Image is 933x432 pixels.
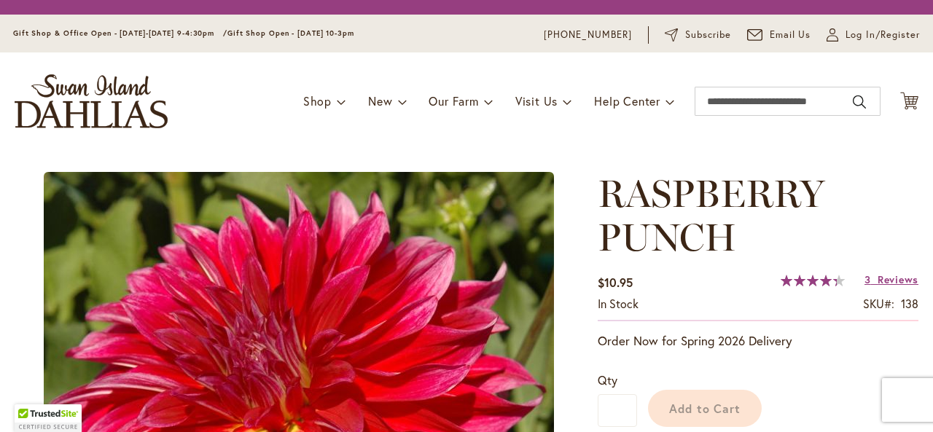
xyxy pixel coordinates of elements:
span: Reviews [878,272,918,286]
a: Email Us [747,28,811,42]
span: Subscribe [685,28,731,42]
span: Gift Shop Open - [DATE] 10-3pm [227,28,354,38]
button: Search [853,90,866,114]
a: 3 Reviews [864,272,918,286]
span: Log In/Register [846,28,920,42]
span: New [368,93,392,109]
a: [PHONE_NUMBER] [544,28,632,42]
div: 138 [901,296,918,313]
span: Our Farm [429,93,478,109]
span: In stock [598,296,639,311]
a: Subscribe [665,28,731,42]
div: 87% [781,275,845,286]
span: Shop [303,93,332,109]
strong: SKU [863,296,894,311]
span: Email Us [770,28,811,42]
a: store logo [15,74,168,128]
p: Order Now for Spring 2026 Delivery [598,332,918,350]
div: TrustedSite Certified [15,404,82,432]
span: Qty [598,372,617,388]
span: Gift Shop & Office Open - [DATE]-[DATE] 9-4:30pm / [13,28,227,38]
span: Help Center [594,93,660,109]
span: Visit Us [515,93,558,109]
span: RASPBERRY PUNCH [598,170,824,260]
span: $10.95 [598,275,633,290]
div: Availability [598,296,639,313]
a: Log In/Register [827,28,920,42]
span: 3 [864,272,871,286]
